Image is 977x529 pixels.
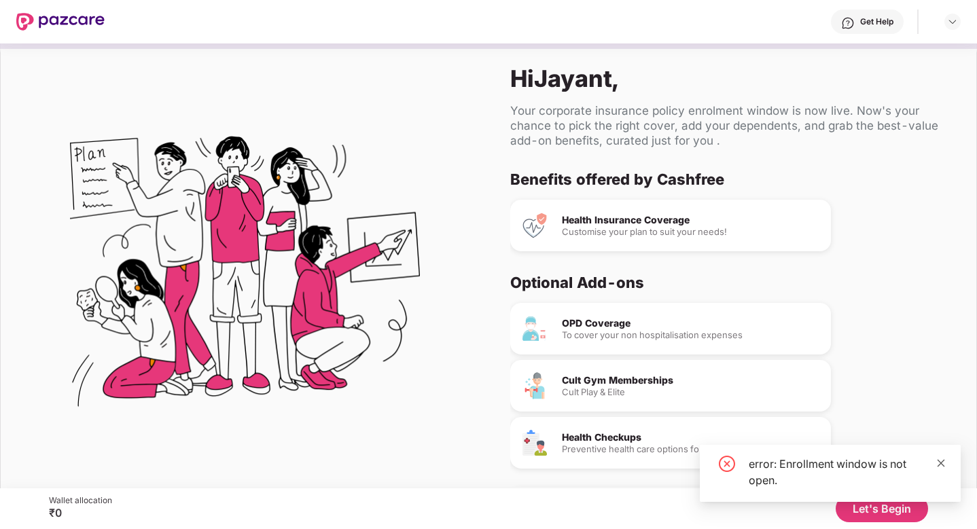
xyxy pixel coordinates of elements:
div: Cult Play & Elite [562,388,820,397]
div: Health Checkups [562,433,820,442]
div: OPD Coverage [562,318,820,328]
div: Get Help [860,16,893,27]
div: To cover your non hospitalisation expenses [562,331,820,340]
div: Your corporate insurance policy enrolment window is now live. Now's your chance to pick the right... [510,103,955,148]
div: Optional Add-ons [510,273,944,292]
img: OPD Coverage [521,315,548,342]
img: Flex Benefits Illustration [70,101,420,451]
div: error: Enrollment window is not open. [749,456,944,488]
img: New Pazcare Logo [16,13,105,31]
div: ₹0 [49,506,112,519]
img: svg+xml;base64,PHN2ZyBpZD0iSGVscC0zMngzMiIgeG1sbnM9Imh0dHA6Ly93d3cudzMub3JnLzIwMDAvc3ZnIiB3aWR0aD... [841,16,855,30]
div: Health Insurance Coverage [562,215,820,225]
span: close [936,458,946,468]
img: Health Checkups [521,429,548,456]
div: Hi Jayant , [510,65,955,92]
div: Preventive health care options for you [562,445,820,454]
div: Cult Gym Memberships [562,376,820,385]
div: Customise your plan to suit your needs! [562,227,820,236]
div: Wallet allocation [49,495,112,506]
img: Health Insurance Coverage [521,212,548,239]
span: close-circle [719,456,735,472]
img: svg+xml;base64,PHN2ZyBpZD0iRHJvcGRvd24tMzJ4MzIiIHhtbG5zPSJodHRwOi8vd3d3LnczLm9yZy8yMDAwL3N2ZyIgd2... [947,16,958,27]
div: Benefits offered by Cashfree [510,170,944,189]
img: Cult Gym Memberships [521,372,548,399]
